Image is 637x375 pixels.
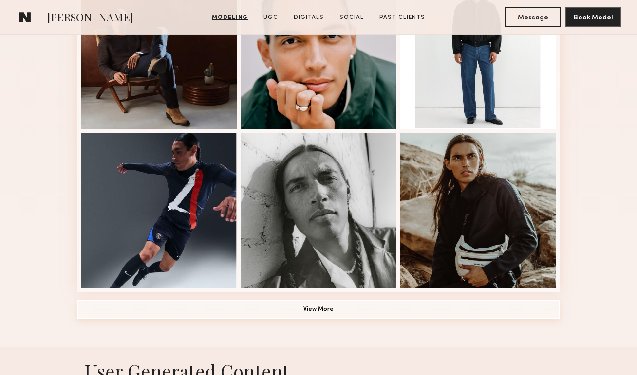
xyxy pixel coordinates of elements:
[565,7,621,27] button: Book Model
[505,7,561,27] button: Message
[77,300,560,319] button: View More
[47,10,133,27] span: [PERSON_NAME]
[336,13,368,22] a: Social
[565,13,621,21] a: Book Model
[208,13,252,22] a: Modeling
[260,13,282,22] a: UGC
[290,13,328,22] a: Digitals
[375,13,429,22] a: Past Clients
